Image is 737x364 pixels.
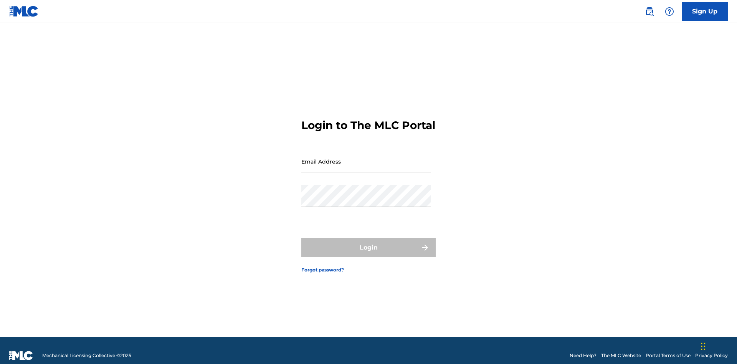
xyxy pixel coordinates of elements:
div: Drag [701,335,706,358]
a: Public Search [642,4,657,19]
div: Help [662,4,677,19]
span: Mechanical Licensing Collective © 2025 [42,352,131,359]
h3: Login to The MLC Portal [301,119,435,132]
img: MLC Logo [9,6,39,17]
a: Need Help? [570,352,597,359]
a: Forgot password? [301,266,344,273]
a: The MLC Website [601,352,641,359]
a: Sign Up [682,2,728,21]
img: search [645,7,654,16]
a: Privacy Policy [695,352,728,359]
img: help [665,7,674,16]
img: logo [9,351,33,360]
a: Portal Terms of Use [646,352,691,359]
iframe: Chat Widget [699,327,737,364]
